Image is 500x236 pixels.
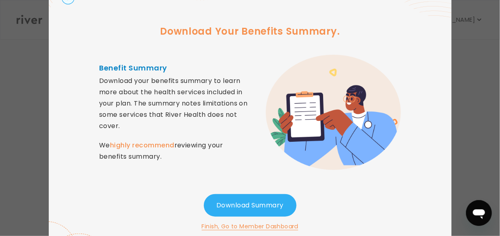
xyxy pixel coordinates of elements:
[204,194,297,217] button: Download Summary
[466,200,492,226] iframe: Button to launch messaging window, conversation in progress
[110,141,174,150] strong: highly recommend
[99,75,250,162] p: Download your benefits summary to learn more about the health services included in your plan. The...
[202,222,299,231] button: Finish, Go to Member Dashboard
[99,62,250,74] h4: Benefit Summary
[266,55,400,170] img: error graphic
[160,24,340,39] h3: Download Your Benefits Summary.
